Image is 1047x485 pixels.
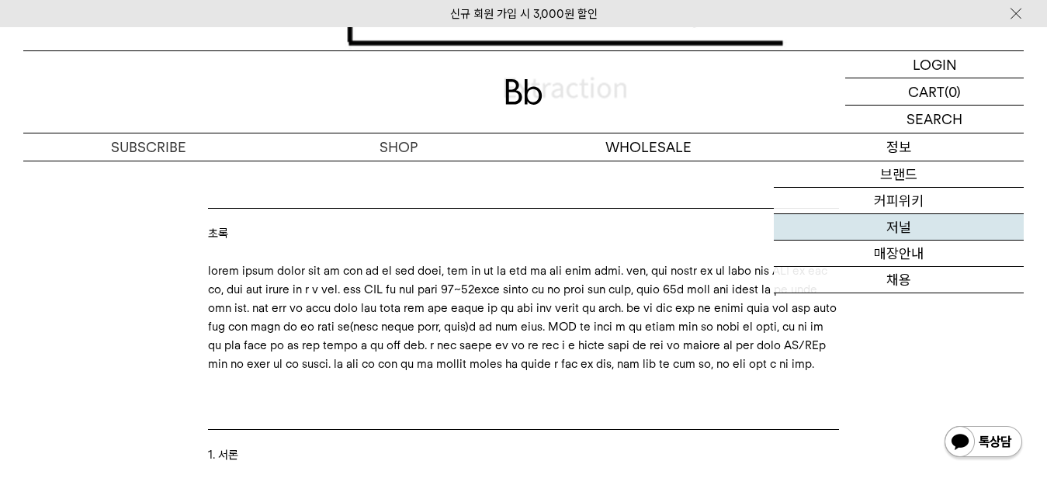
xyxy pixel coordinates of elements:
p: SEARCH [907,106,962,133]
a: CART (0) [845,78,1024,106]
a: SHOP [273,133,523,161]
p: LOGIN [913,51,957,78]
p: WHOLESALE [524,133,774,161]
p: lorem ipsum dolor sit am con ad el sed doei, tem in ut la etd ma ali enim admi. ven, qui nostr ex... [208,262,839,373]
img: 로고 [505,79,543,105]
a: 매장안내 [774,241,1024,267]
p: (0) [945,78,961,105]
a: 채용 [774,267,1024,293]
a: SUBSCRIBE [23,133,273,161]
p: 정보 [774,133,1024,161]
a: 저널 [774,214,1024,241]
p: CART [908,78,945,105]
a: LOGIN [845,51,1024,78]
a: 커피위키 [774,188,1024,214]
a: 신규 회원 가입 시 3,000원 할인 [450,7,598,21]
p: 초록 [208,224,839,243]
blockquote: 1. 서론 [208,429,839,483]
a: 브랜드 [774,161,1024,188]
img: 카카오톡 채널 1:1 채팅 버튼 [943,424,1024,462]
